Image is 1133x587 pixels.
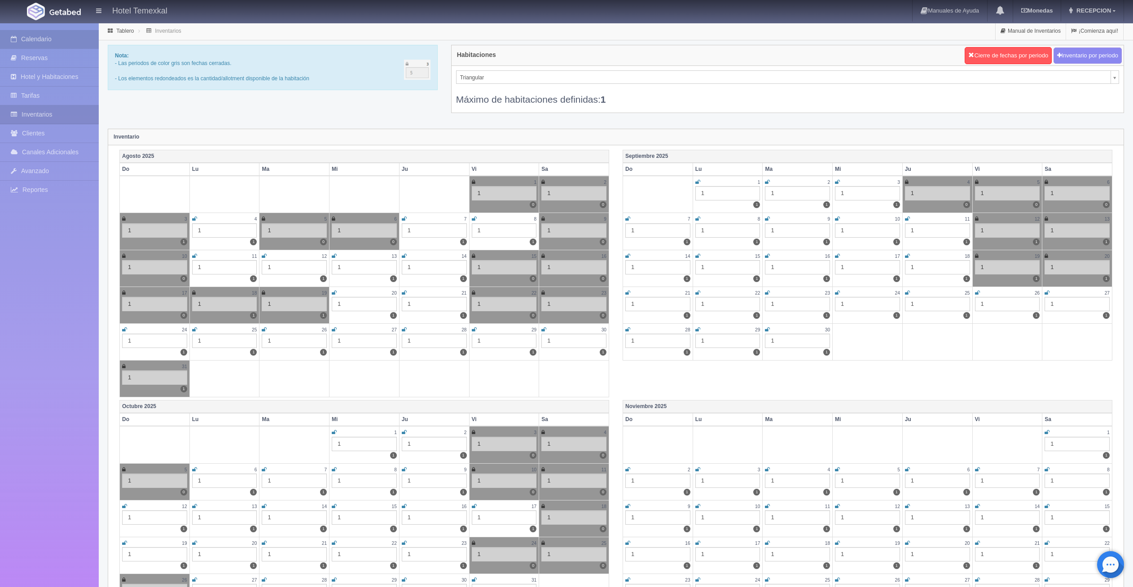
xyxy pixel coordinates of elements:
div: 1 [541,334,606,348]
div: 1 [122,223,187,238]
div: 1 [1045,223,1110,238]
div: 1 [695,510,760,525]
label: 1 [180,349,187,356]
div: 1 [332,260,397,274]
label: 1 [390,452,397,459]
label: 1 [320,275,327,282]
div: 1 [262,547,327,561]
label: 1 [963,489,970,496]
div: 1 [541,510,606,525]
div: 1 [472,474,537,488]
label: 1 [684,526,690,532]
div: 1 [765,223,830,238]
div: 1 [835,474,900,488]
div: 1 [541,547,606,561]
label: 1 [823,562,830,569]
div: 1 [625,260,690,274]
label: 1 [823,312,830,319]
label: 1 [1033,239,1040,245]
label: 1 [250,275,257,282]
div: 1 [975,547,1040,561]
label: 1 [390,562,397,569]
label: 0 [1033,201,1040,208]
small: 16 [602,254,606,259]
small: 13 [1105,217,1110,222]
div: 1 [262,334,327,348]
label: 0 [600,312,606,319]
div: 1 [765,510,830,525]
div: 1 [905,297,970,311]
div: 1 [122,370,187,385]
div: 1 [975,510,1040,525]
div: 1 [122,547,187,561]
div: 1 [695,334,760,348]
div: 1 [262,297,327,311]
div: Máximo de habitaciones definidas: [456,84,1119,106]
label: 1 [180,386,187,392]
div: 1 [695,223,760,238]
span: Triangular [460,71,1107,84]
label: 1 [1103,526,1110,532]
th: Lu [693,163,763,176]
div: 1 [905,510,970,525]
small: 12 [322,254,327,259]
label: 1 [684,562,690,569]
small: 11 [252,254,257,259]
small: 17 [182,291,187,296]
a: ¡Comienza aquí! [1066,22,1123,40]
div: 1 [975,297,1040,311]
th: Vi [972,163,1042,176]
div: 1 [541,186,606,200]
small: 26 [1035,291,1040,296]
label: 1 [390,312,397,319]
label: 0 [530,201,536,208]
small: 8 [534,217,537,222]
label: 1 [530,239,536,245]
small: 7 [688,217,690,222]
div: 1 [472,334,537,348]
small: 3 [897,180,900,185]
small: 20 [391,291,396,296]
label: 1 [320,349,327,356]
div: 1 [192,547,257,561]
b: Nota: [115,52,129,59]
small: 20 [1105,254,1110,259]
div: 1 [625,297,690,311]
label: 1 [1033,562,1040,569]
div: 1 [765,186,830,200]
div: 1 [192,297,257,311]
th: Ju [902,163,972,176]
small: 21 [685,291,690,296]
label: 1 [460,562,467,569]
div: 1 [835,547,900,561]
div: 1 [192,260,257,274]
div: 1 [835,510,900,525]
label: 1 [1033,526,1040,532]
label: 0 [600,452,606,459]
small: 8 [758,217,760,222]
div: 1 [541,297,606,311]
small: 24 [895,291,900,296]
div: 1 [695,297,760,311]
label: 1 [893,526,900,532]
div: 1 [975,260,1040,274]
label: 1 [893,275,900,282]
small: 17 [895,254,900,259]
div: 1 [332,547,397,561]
small: 6 [394,217,397,222]
label: 1 [823,239,830,245]
label: 1 [893,489,900,496]
div: 1 [122,474,187,488]
div: 1 [765,334,830,348]
th: Ju [399,163,469,176]
div: 1 [472,186,537,200]
label: 0 [180,489,187,496]
th: Mi [329,163,400,176]
div: 1 [1045,186,1110,200]
b: Monedas [1021,7,1053,14]
label: 1 [180,239,187,245]
div: 1 [1045,474,1110,488]
strong: Inventario [114,134,139,140]
div: 1 [262,223,327,238]
div: 1 [472,437,537,451]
